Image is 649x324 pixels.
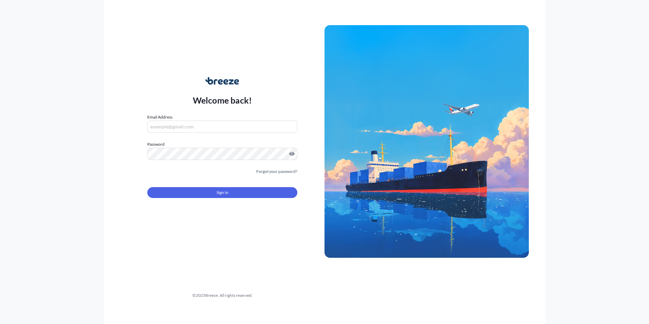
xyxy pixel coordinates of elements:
label: Password [147,141,297,148]
button: Show password [289,151,295,157]
p: Welcome back! [193,95,252,106]
input: example@gmail.com [147,121,297,133]
div: © 2025 Breeze. All rights reserved. [120,292,324,299]
a: Forgot your password? [256,168,297,175]
label: Email Address [147,114,172,121]
img: Ship illustration [324,25,529,257]
span: Sign In [217,189,228,196]
button: Sign In [147,187,297,198]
